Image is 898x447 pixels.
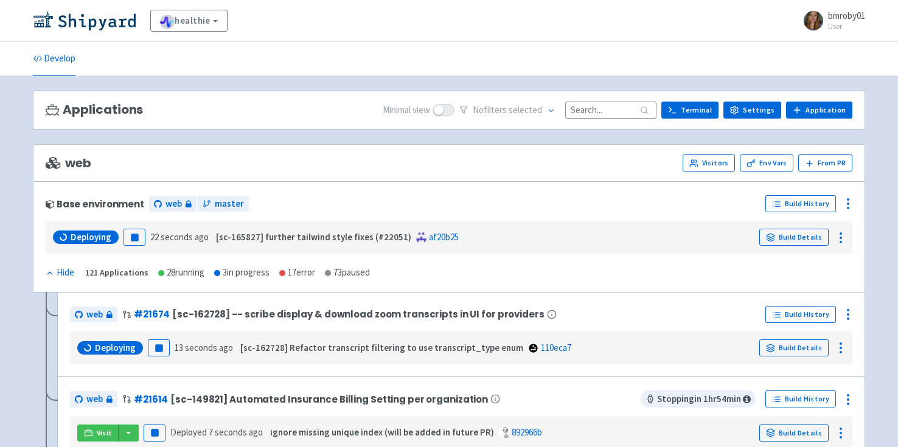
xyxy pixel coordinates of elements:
[683,154,735,172] a: Visitors
[46,266,74,280] div: Hide
[134,308,170,321] a: #21674
[46,156,91,170] span: web
[759,424,829,442] a: Build Details
[473,103,542,117] span: No filter s
[565,102,656,118] input: Search...
[70,391,117,407] a: web
[33,11,136,30] img: Shipyard logo
[70,307,117,323] a: web
[740,154,793,172] a: Env Vars
[214,266,270,280] div: 3 in progress
[765,390,836,407] a: Build History
[46,266,75,280] button: Hide
[383,103,430,117] span: Minimal view
[149,196,197,212] a: web
[172,309,544,319] span: [sc-162728] -- scribe display & download zoom transcripts in UI for providers
[759,229,829,246] a: Build Details
[796,11,865,30] a: bmroby01 User
[46,103,143,117] h3: Applications
[198,196,249,212] a: master
[541,342,571,353] a: 110eca7
[828,10,865,21] span: bmroby01
[641,390,756,407] span: Stopping in 1 hr 54 min
[150,231,209,243] time: 22 seconds ago
[429,231,459,243] a: af20b25
[325,266,370,280] div: 73 paused
[144,424,165,442] button: Pause
[509,104,542,116] span: selected
[85,266,148,280] div: 121 Applications
[77,424,119,442] a: Visit
[759,339,829,356] a: Build Details
[209,426,263,438] time: 7 seconds ago
[170,426,263,438] span: Deployed
[661,102,719,119] a: Terminal
[798,154,852,172] button: From PR
[165,197,182,211] span: web
[46,199,144,209] div: Base environment
[175,342,233,353] time: 13 seconds ago
[786,102,852,119] a: Application
[33,42,75,76] a: Develop
[158,266,204,280] div: 28 running
[71,231,111,243] span: Deploying
[828,23,865,30] small: User
[279,266,315,280] div: 17 error
[150,10,228,32] a: healthie
[148,339,170,356] button: Pause
[86,392,103,406] span: web
[124,229,145,246] button: Pause
[216,231,411,243] strong: [sc-165827] further tailwind style fixes (#22051)
[95,342,136,354] span: Deploying
[215,197,244,211] span: master
[765,195,836,212] a: Build History
[723,102,781,119] a: Settings
[86,308,103,322] span: web
[270,426,494,438] strong: ignore missing unique index (will be added in future PR)
[512,426,542,438] a: 892966b
[97,428,113,438] span: Visit
[240,342,523,353] strong: [sc-162728] Refactor transcript filtering to use transcript_type enum
[170,394,488,404] span: [sc-149821] Automated Insurance Billing Setting per organization
[765,306,836,323] a: Build History
[134,393,168,406] a: #21614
